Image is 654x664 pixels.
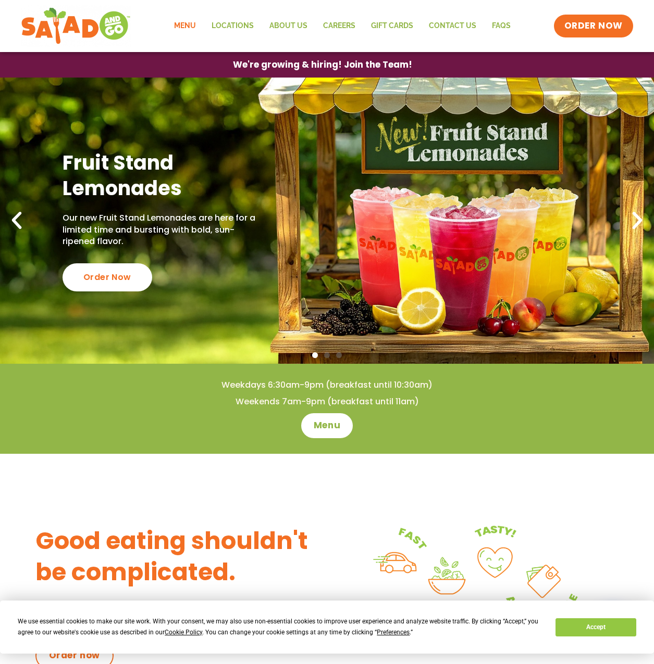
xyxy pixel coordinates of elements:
[18,616,543,638] div: We use essential cookies to make our site work. With your consent, we may also use non-essential ...
[204,14,262,38] a: Locations
[21,5,131,47] img: new-SAG-logo-768×292
[315,14,363,38] a: Careers
[484,14,519,38] a: FAQs
[21,379,633,391] h4: Weekdays 6:30am-9pm (breakfast until 10:30am)
[314,419,340,432] span: Menu
[5,209,28,232] div: Previous slide
[377,629,410,636] span: Preferences
[35,526,327,588] h3: Good eating shouldn't be complicated.
[63,263,152,291] div: Order Now
[554,15,633,37] a: ORDER NOW
[556,618,636,636] button: Accept
[166,14,204,38] a: Menu
[21,396,633,407] h4: Weekends 7am-9pm (breakfast until 11am)
[49,649,100,662] span: Order now
[626,209,649,232] div: Next slide
[63,212,258,247] p: Our new Fruit Stand Lemonades are here for a limited time and bursting with bold, sun-ripened fla...
[165,629,202,636] span: Cookie Policy
[35,598,327,627] p: Our mission is to make fresh, nutritious food convenient and affordable for ALL.
[262,14,315,38] a: About Us
[63,150,258,201] h2: Fruit Stand Lemonades
[312,352,318,358] span: Go to slide 1
[324,352,330,358] span: Go to slide 2
[233,60,412,69] span: We're growing & hiring! Join the Team!
[564,20,623,32] span: ORDER NOW
[421,14,484,38] a: Contact Us
[363,14,421,38] a: GIFT CARDS
[166,14,519,38] nav: Menu
[336,352,342,358] span: Go to slide 3
[301,413,353,438] a: Menu
[217,53,428,77] a: We're growing & hiring! Join the Team!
